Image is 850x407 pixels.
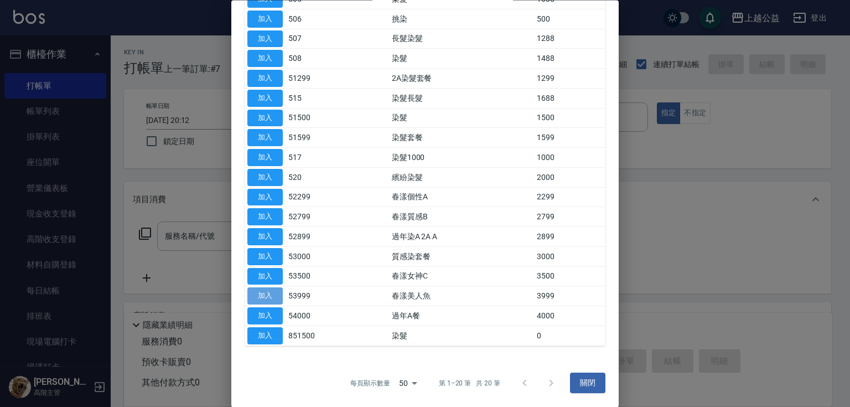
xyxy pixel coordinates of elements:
td: 3500 [534,267,605,287]
button: 加入 [247,90,283,107]
td: 51299 [286,69,348,89]
button: 加入 [247,50,283,68]
td: 51500 [286,109,348,128]
button: 加入 [247,169,283,186]
td: 515 [286,89,348,109]
td: 52799 [286,207,348,227]
p: 第 1–20 筆 共 20 筆 [439,378,500,388]
td: 挑染 [389,9,535,29]
button: 加入 [247,268,283,285]
td: 春漾女神C [389,267,535,287]
td: 52899 [286,227,348,247]
td: 染髮1000 [389,148,535,168]
button: 加入 [247,248,283,265]
button: 加入 [247,70,283,87]
button: 加入 [247,327,283,344]
td: 520 [286,168,348,188]
td: 春漾質感B [389,207,535,227]
button: 加入 [247,209,283,226]
button: 加入 [247,288,283,305]
td: 2299 [534,188,605,208]
button: 加入 [247,130,283,147]
td: 繽紛染髮 [389,168,535,188]
td: 851500 [286,326,348,346]
button: 加入 [247,150,283,167]
button: 加入 [247,30,283,48]
td: 52299 [286,188,348,208]
td: 3000 [534,247,605,267]
td: 1288 [534,29,605,49]
td: 1688 [534,89,605,109]
button: 關閉 [570,373,605,394]
td: 染髮套餐 [389,128,535,148]
td: 1500 [534,109,605,128]
td: 3999 [534,286,605,306]
td: 1599 [534,128,605,148]
button: 加入 [247,110,283,127]
td: 2899 [534,227,605,247]
td: 染髮 [389,326,535,346]
td: 53000 [286,247,348,267]
td: 51599 [286,128,348,148]
td: 春漾美人魚 [389,286,535,306]
td: 春漾個性A [389,188,535,208]
td: 質感染套餐 [389,247,535,267]
td: 4000 [534,306,605,326]
td: 53999 [286,286,348,306]
td: 2A染髮套餐 [389,69,535,89]
td: 過年染A 2A A [389,227,535,247]
td: 1000 [534,148,605,168]
td: 53500 [286,267,348,287]
td: 染髮長髮 [389,89,535,109]
td: 1488 [534,49,605,69]
td: 2799 [534,207,605,227]
td: 2000 [534,168,605,188]
td: 507 [286,29,348,49]
td: 517 [286,148,348,168]
td: 54000 [286,306,348,326]
td: 過年A餐 [389,306,535,326]
td: 500 [534,9,605,29]
td: 506 [286,9,348,29]
button: 加入 [247,229,283,246]
div: 50 [395,368,421,398]
td: 長髮染髮 [389,29,535,49]
td: 1299 [534,69,605,89]
p: 每頁顯示數量 [350,378,390,388]
td: 染髮 [389,49,535,69]
td: 染髮 [389,109,535,128]
button: 加入 [247,189,283,206]
td: 508 [286,49,348,69]
button: 加入 [247,308,283,325]
button: 加入 [247,11,283,28]
td: 0 [534,326,605,346]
